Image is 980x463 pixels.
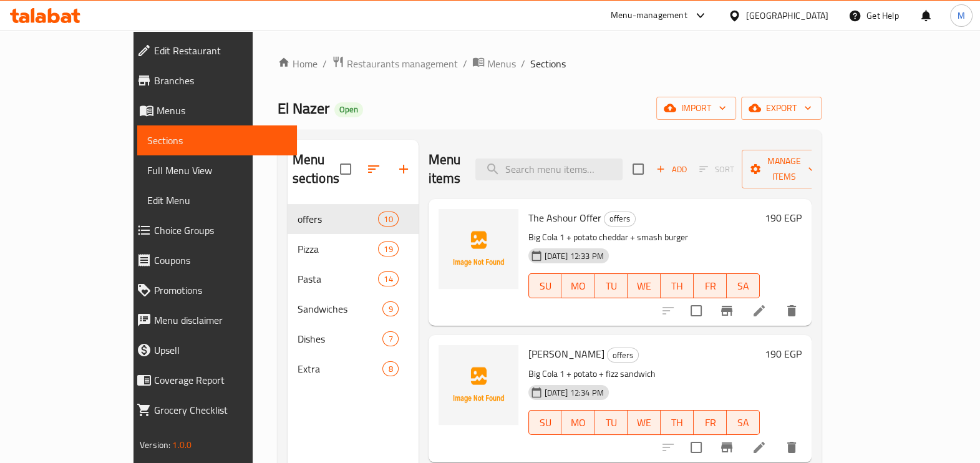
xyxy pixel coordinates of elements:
[611,8,687,23] div: Menu-management
[661,410,694,435] button: TH
[323,56,327,71] li: /
[378,271,398,286] div: items
[661,273,694,298] button: TH
[332,156,359,182] span: Select all sections
[154,402,287,417] span: Grocery Checklist
[752,303,767,318] a: Edit menu item
[298,212,379,227] div: offers
[147,163,287,178] span: Full Menu View
[628,273,661,298] button: WE
[666,100,726,116] span: import
[298,271,379,286] span: Pasta
[378,241,398,256] div: items
[382,361,398,376] div: items
[487,56,516,71] span: Menus
[359,154,389,184] span: Sort sections
[752,154,815,185] span: Manage items
[278,56,318,71] a: Home
[777,432,807,462] button: delete
[382,331,398,346] div: items
[154,73,287,88] span: Branches
[379,213,397,225] span: 10
[463,56,467,71] li: /
[298,331,383,346] div: Dishes
[140,437,170,453] span: Version:
[608,348,638,363] span: offers
[288,199,419,389] nav: Menu sections
[429,150,461,188] h2: Menu items
[147,133,287,148] span: Sections
[288,204,419,234] div: offers10
[334,104,363,115] span: Open
[379,273,397,285] span: 14
[157,103,287,118] span: Menus
[666,414,689,432] span: TH
[694,410,727,435] button: FR
[154,313,287,328] span: Menu disclaimer
[732,277,755,295] span: SA
[751,100,812,116] span: export
[378,212,398,227] div: items
[534,277,557,295] span: SU
[528,230,760,245] p: Big Cola 1 + potato cheddar + smash burger
[389,154,419,184] button: Add section
[651,160,691,179] button: Add
[137,155,297,185] a: Full Menu View
[278,56,822,72] nav: breadcrumb
[727,273,760,298] button: SA
[777,296,807,326] button: delete
[172,437,192,453] span: 1.0.0
[154,223,287,238] span: Choice Groups
[127,395,297,425] a: Grocery Checklist
[594,410,628,435] button: TU
[958,9,965,22] span: M
[712,432,742,462] button: Branch-specific-item
[654,162,688,177] span: Add
[540,250,609,262] span: [DATE] 12:33 PM
[332,56,458,72] a: Restaurants management
[528,344,604,363] span: [PERSON_NAME]
[699,414,722,432] span: FR
[765,209,802,227] h6: 190 EGP
[383,363,397,375] span: 8
[127,36,297,66] a: Edit Restaurant
[127,335,297,365] a: Upsell
[154,373,287,387] span: Coverage Report
[298,361,383,376] span: Extra
[137,185,297,215] a: Edit Menu
[528,273,562,298] button: SU
[298,241,379,256] span: Pizza
[528,410,562,435] button: SU
[752,440,767,455] a: Edit menu item
[604,212,635,226] span: offers
[137,125,297,155] a: Sections
[683,434,709,461] span: Select to update
[765,345,802,363] h6: 190 EGP
[566,414,589,432] span: MO
[439,345,518,425] img: Micah Offer
[288,294,419,324] div: Sandwiches9
[288,264,419,294] div: Pasta14
[154,283,287,298] span: Promotions
[334,102,363,117] div: Open
[383,333,397,345] span: 7
[382,301,398,316] div: items
[288,234,419,264] div: Pizza19
[666,277,689,295] span: TH
[475,158,623,180] input: search
[278,94,329,122] span: El Nazer
[154,253,287,268] span: Coupons
[566,277,589,295] span: MO
[633,414,656,432] span: WE
[599,414,623,432] span: TU
[439,209,518,289] img: The Ashour Offer
[604,212,636,227] div: offers
[534,414,557,432] span: SU
[154,343,287,358] span: Upsell
[656,97,736,120] button: import
[607,348,639,363] div: offers
[683,298,709,324] span: Select to update
[347,56,458,71] span: Restaurants management
[127,95,297,125] a: Menus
